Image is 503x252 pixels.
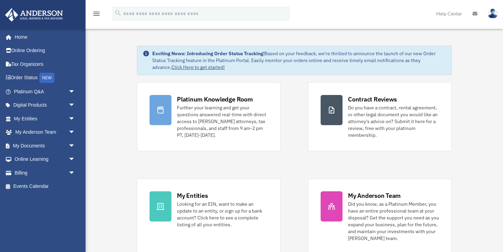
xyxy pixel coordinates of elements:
[348,201,439,242] div: Did you know, as a Platinum Member, you have an entire professional team at your disposal? Get th...
[5,139,86,153] a: My Documentsarrow_drop_down
[114,9,122,17] i: search
[177,201,268,228] div: Looking for an EIN, want to make an update to an entity, or sign up for a bank account? Click her...
[5,30,82,44] a: Home
[177,95,253,104] div: Platinum Knowledge Room
[177,104,268,139] div: Further your learning and get your questions answered real-time with direct access to [PERSON_NAM...
[68,98,82,112] span: arrow_drop_down
[5,98,86,112] a: Digital Productsarrow_drop_down
[68,139,82,153] span: arrow_drop_down
[92,10,101,18] i: menu
[5,166,86,180] a: Billingarrow_drop_down
[177,191,208,200] div: My Entities
[3,8,65,22] img: Anderson Advisors Platinum Portal
[5,85,86,98] a: Platinum Q&Aarrow_drop_down
[5,71,86,85] a: Order StatusNEW
[5,44,86,58] a: Online Ordering
[348,191,401,200] div: My Anderson Team
[39,73,54,83] div: NEW
[5,125,86,139] a: My Anderson Teamarrow_drop_down
[68,85,82,99] span: arrow_drop_down
[68,125,82,140] span: arrow_drop_down
[5,112,86,125] a: My Entitiesarrow_drop_down
[92,12,101,18] a: menu
[68,112,82,126] span: arrow_drop_down
[5,57,86,71] a: Tax Organizers
[68,166,82,180] span: arrow_drop_down
[152,50,265,57] strong: Exciting News: Introducing Order Status Tracking!
[488,9,498,19] img: User Pic
[152,50,446,71] div: Based on your feedback, we're thrilled to announce the launch of our new Order Status Tracking fe...
[137,82,281,151] a: Platinum Knowledge Room Further your learning and get your questions answered real-time with dire...
[308,82,452,151] a: Contract Reviews Do you have a contract, rental agreement, or other legal document you would like...
[5,180,86,193] a: Events Calendar
[171,64,225,70] a: Click Here to get started!
[348,95,397,104] div: Contract Reviews
[68,153,82,167] span: arrow_drop_down
[5,153,86,166] a: Online Learningarrow_drop_down
[348,104,439,139] div: Do you have a contract, rental agreement, or other legal document you would like an attorney's ad...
